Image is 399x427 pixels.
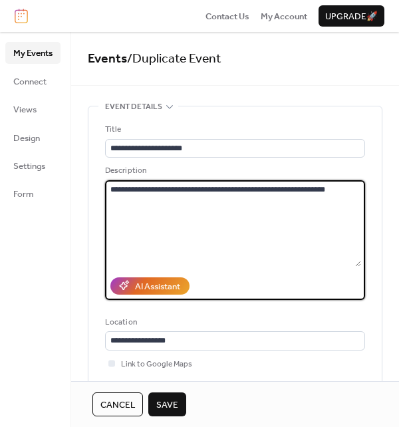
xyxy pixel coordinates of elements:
[205,9,249,23] a: Contact Us
[92,392,143,416] button: Cancel
[261,9,307,23] a: My Account
[261,10,307,23] span: My Account
[205,10,249,23] span: Contact Us
[319,5,384,27] button: Upgrade🚀
[105,100,162,114] span: Event details
[110,277,190,295] button: AI Assistant
[5,155,61,176] a: Settings
[105,123,362,136] div: Title
[127,47,221,71] span: / Duplicate Event
[88,47,127,71] a: Events
[13,47,53,60] span: My Events
[13,188,34,201] span: Form
[13,132,40,145] span: Design
[15,9,28,23] img: logo
[5,71,61,92] a: Connect
[5,98,61,120] a: Views
[105,316,362,329] div: Location
[5,42,61,63] a: My Events
[121,358,192,371] span: Link to Google Maps
[156,398,178,412] span: Save
[100,398,135,412] span: Cancel
[13,160,45,173] span: Settings
[135,280,180,293] div: AI Assistant
[5,183,61,204] a: Form
[5,127,61,148] a: Design
[13,75,47,88] span: Connect
[325,10,378,23] span: Upgrade 🚀
[148,392,186,416] button: Save
[105,164,362,178] div: Description
[13,103,37,116] span: Views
